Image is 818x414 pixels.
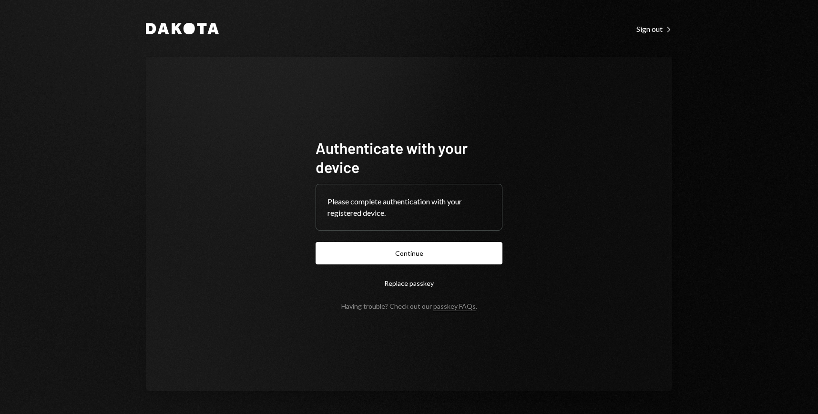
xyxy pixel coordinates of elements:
[327,196,491,219] div: Please complete authentication with your registered device.
[316,242,502,264] button: Continue
[316,272,502,294] button: Replace passkey
[433,302,476,311] a: passkey FAQs
[636,23,672,34] a: Sign out
[316,138,502,176] h1: Authenticate with your device
[341,302,477,310] div: Having trouble? Check out our .
[636,24,672,34] div: Sign out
